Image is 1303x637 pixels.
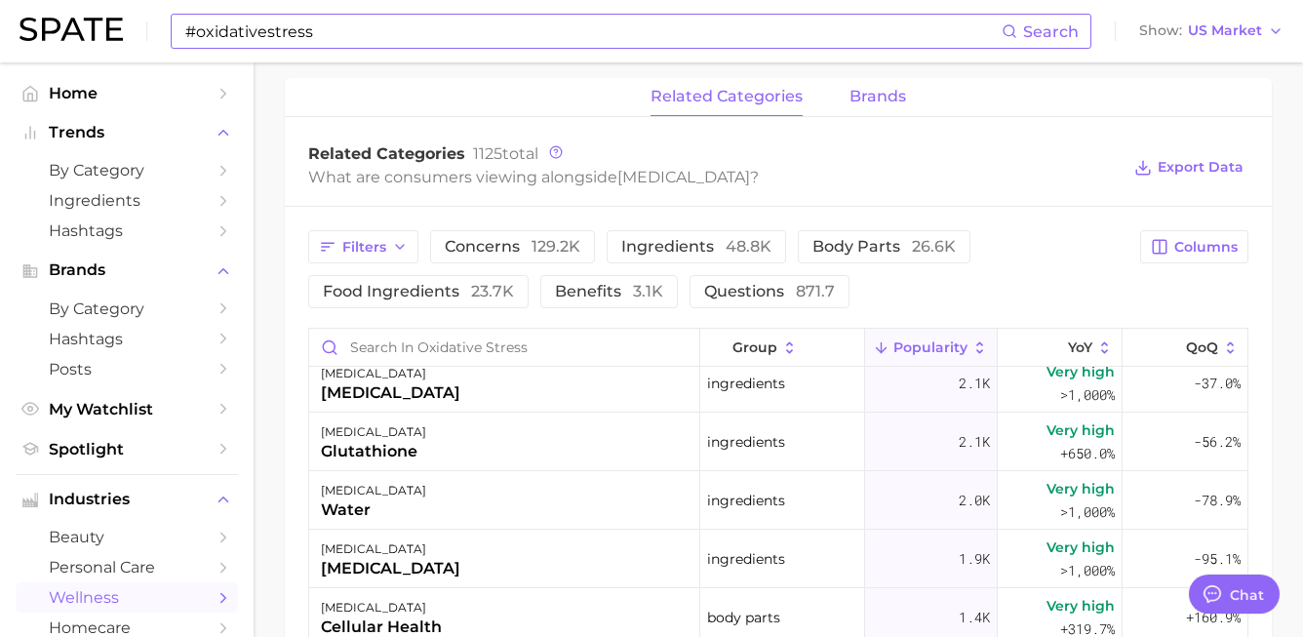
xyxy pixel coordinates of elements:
span: 871.7 [796,282,835,300]
span: +160.9% [1186,606,1241,629]
a: My Watchlist [16,394,238,424]
span: body parts [812,239,956,255]
span: Very high [1046,418,1115,442]
span: 2.1k [959,430,990,454]
button: Brands [16,256,238,285]
span: [MEDICAL_DATA] [617,168,750,186]
span: YoY [1068,339,1092,355]
span: Home [49,84,205,102]
div: water [321,498,426,522]
div: [MEDICAL_DATA] [321,596,442,619]
span: Columns [1174,239,1238,256]
span: Hashtags [49,221,205,240]
button: YoY [998,329,1123,367]
input: Search here for a brand, industry, or ingredient [183,15,1002,48]
span: 2.0k [959,489,990,512]
span: total [473,144,538,163]
a: Spotlight [16,434,238,464]
span: Trends [49,124,205,141]
div: What are consumers viewing alongside ? [308,164,1120,190]
a: by Category [16,155,238,185]
span: Related Categories [308,144,465,163]
span: Very high [1046,594,1115,617]
span: Show [1139,25,1182,36]
span: related categories [651,88,803,105]
span: 3.1k [633,282,663,300]
a: Ingredients [16,185,238,216]
div: [MEDICAL_DATA] [321,381,460,405]
span: Brands [49,261,205,279]
span: ingredients [621,239,771,255]
img: SPATE [20,18,123,41]
span: -95.1% [1194,547,1241,571]
button: Industries [16,485,238,514]
span: wellness [49,588,205,607]
span: Search [1023,22,1079,41]
span: body parts [707,606,780,629]
span: group [732,339,777,355]
div: [MEDICAL_DATA] [321,362,460,385]
span: 1.4k [959,606,990,629]
button: [MEDICAL_DATA][MEDICAL_DATA]ingredients2.1kVery high>1,000%-37.0% [309,354,1247,413]
button: [MEDICAL_DATA]wateringredients2.0kVery high>1,000%-78.9% [309,471,1247,530]
button: [MEDICAL_DATA][MEDICAL_DATA]ingredients1.9kVery high>1,000%-95.1% [309,530,1247,588]
span: questions [704,284,835,299]
span: Filters [342,239,386,256]
a: personal care [16,552,238,582]
span: 2.1k [959,372,990,395]
span: 1125 [473,144,502,163]
span: +650.0% [1060,442,1115,465]
input: Search in oxidative stress [309,329,699,366]
a: beauty [16,522,238,552]
span: ingredients [707,430,785,454]
button: Export Data [1129,154,1248,181]
button: ShowUS Market [1134,19,1288,44]
span: Posts [49,360,205,378]
span: brands [849,88,906,105]
div: [MEDICAL_DATA] [321,537,460,561]
span: QoQ [1186,339,1218,355]
span: Very high [1046,360,1115,383]
span: food ingredients [323,284,514,299]
span: -37.0% [1194,372,1241,395]
div: glutathione [321,440,426,463]
span: concerns [445,239,580,255]
span: >1,000% [1060,502,1115,521]
span: Industries [49,491,205,508]
button: Trends [16,118,238,147]
span: 23.7k [471,282,514,300]
button: Columns [1140,230,1248,263]
span: personal care [49,558,205,577]
span: Hashtags [49,330,205,348]
span: Spotlight [49,440,205,458]
a: Hashtags [16,324,238,354]
span: US Market [1188,25,1262,36]
span: 1.9k [959,547,990,571]
span: Export Data [1158,159,1244,176]
div: [MEDICAL_DATA] [321,557,460,580]
div: [MEDICAL_DATA] [321,479,426,502]
span: benefits [555,284,663,299]
span: Very high [1046,477,1115,500]
button: Popularity [865,329,998,367]
span: -56.2% [1194,430,1241,454]
span: ingredients [707,372,785,395]
span: by Category [49,299,205,318]
span: Popularity [893,339,967,355]
button: QoQ [1123,329,1247,367]
span: Very high [1046,536,1115,559]
span: ingredients [707,547,785,571]
a: wellness [16,582,238,613]
span: -78.9% [1194,489,1241,512]
a: Home [16,78,238,108]
span: >1,000% [1060,561,1115,579]
a: Hashtags [16,216,238,246]
button: Filters [308,230,418,263]
span: by Category [49,161,205,179]
span: 129.2k [532,237,580,256]
div: [MEDICAL_DATA] [321,420,426,444]
span: beauty [49,528,205,546]
span: 48.8k [726,237,771,256]
a: Posts [16,354,238,384]
span: 26.6k [912,237,956,256]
